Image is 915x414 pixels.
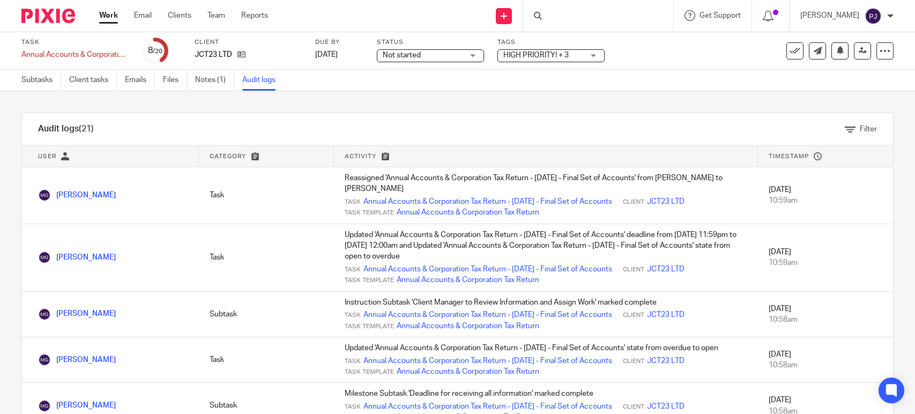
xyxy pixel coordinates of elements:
small: /20 [153,48,162,54]
span: Get Support [700,12,741,19]
span: Task [345,265,361,274]
span: Timestamp [769,153,809,159]
a: JCT23 LTD [647,309,685,320]
img: Mason Graves [38,251,51,264]
a: Annual Accounts & Corporation Tax Return - [DATE] - Final Set of Accounts [363,356,612,366]
img: svg%3E [865,8,882,25]
label: Task [21,38,129,47]
p: [PERSON_NAME] [800,10,859,21]
a: Annual Accounts & Corporation Tax Return [397,207,539,218]
a: Audit logs [242,70,284,91]
a: Team [207,10,225,21]
div: 8 [148,45,162,57]
a: Annual Accounts & Corporation Tax Return [397,366,539,377]
a: Notes (1) [195,70,234,91]
img: Mason Graves [38,353,51,366]
a: Clients [168,10,191,21]
a: Subtasks [21,70,61,91]
span: Task [345,357,361,366]
a: [PERSON_NAME] [38,254,116,261]
td: [DATE] [758,291,893,337]
span: Task Template [345,209,394,217]
a: Work [99,10,118,21]
a: Annual Accounts & Corporation Tax Return - [DATE] - Final Set of Accounts [363,196,612,207]
a: Emails [125,70,155,91]
td: Task [199,337,334,383]
td: Reassigned 'Annual Accounts & Corporation Tax Return - [DATE] - Final Set of Accounts' from [PERS... [334,167,758,224]
span: Client [623,311,644,320]
img: Pixie [21,9,75,23]
td: Subtask [199,291,334,337]
span: Client [623,403,644,411]
span: Not started [383,51,421,59]
span: [DATE] [315,51,338,58]
a: Annual Accounts & Corporation Tax Return - [DATE] - Final Set of Accounts [363,309,612,320]
a: JCT23 LTD [647,264,685,275]
span: Task [345,198,361,206]
a: Annual Accounts & Corporation Tax Return [397,321,539,331]
span: Filter [860,125,877,133]
label: Client [195,38,302,47]
img: Mason Graves [38,308,51,321]
span: Task [345,403,361,411]
a: JCT23 LTD [647,356,685,366]
td: Task [199,224,334,291]
td: Updated 'Annual Accounts & Corporation Tax Return - [DATE] - Final Set of Accounts' deadline from... [334,224,758,291]
td: [DATE] [758,224,893,291]
span: Task Template [345,276,394,285]
td: Instruction Subtask 'Client Manager to Review Information and Assign Work' marked complete [334,291,758,337]
td: Updated 'Annual Accounts & Corporation Tax Return - [DATE] - Final Set of Accounts' state from ov... [334,337,758,383]
span: Client [623,198,644,206]
div: Annual Accounts & Corporation Tax Return - [DATE] - Final Set of Accounts [21,49,129,60]
td: [DATE] [758,167,893,224]
a: Annual Accounts & Corporation Tax Return - [DATE] - Final Set of Accounts [363,264,612,275]
td: [DATE] [758,337,893,383]
span: Client [623,357,644,366]
a: JCT23 LTD [647,196,685,207]
a: [PERSON_NAME] [38,191,116,199]
a: [PERSON_NAME] [38,356,116,364]
img: Mason Graves [38,189,51,202]
a: Files [163,70,187,91]
a: Client tasks [69,70,117,91]
label: Tags [497,38,605,47]
div: Annual Accounts &amp; Corporation Tax Return - January 31, 2025 - Final Set of Accounts [21,49,129,60]
div: 10:59am [769,257,882,268]
span: Client [623,265,644,274]
div: 10:58am [769,360,882,371]
span: Task Template [345,322,394,331]
a: Annual Accounts & Corporation Tax Return [397,275,539,285]
div: 10:59am [769,195,882,206]
a: Email [134,10,152,21]
img: Mason Graves [38,400,51,412]
a: [PERSON_NAME] [38,402,116,409]
a: Reports [241,10,268,21]
span: Task Template [345,368,394,376]
a: Annual Accounts & Corporation Tax Return - [DATE] - Final Set of Accounts [363,401,612,412]
label: Due by [315,38,363,47]
span: User [38,153,56,159]
div: 10:58am [769,314,882,325]
span: Task [345,311,361,320]
label: Status [377,38,484,47]
td: Task [199,167,334,224]
span: HIGH PRIORITY! + 3 [503,51,569,59]
span: Category [210,153,246,159]
p: JCT23 LTD [195,49,232,60]
a: [PERSON_NAME] [38,310,116,317]
span: Activity [345,153,376,159]
a: JCT23 LTD [647,401,685,412]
